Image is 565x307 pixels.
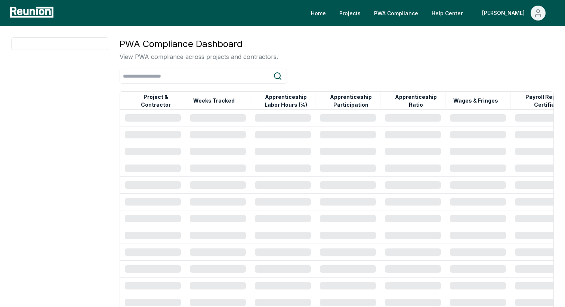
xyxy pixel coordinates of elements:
[192,93,236,108] button: Weeks Tracked
[387,93,445,108] button: Apprenticeship Ratio
[426,6,469,21] a: Help Center
[333,6,367,21] a: Projects
[305,6,332,21] a: Home
[120,37,278,51] h3: PWA Compliance Dashboard
[452,93,500,108] button: Wages & Fringes
[127,93,185,108] button: Project & Contractor
[322,93,380,108] button: Apprenticeship Participation
[257,93,315,108] button: Apprenticeship Labor Hours (%)
[305,6,558,21] nav: Main
[476,6,552,21] button: [PERSON_NAME]
[120,52,278,61] p: View PWA compliance across projects and contractors.
[368,6,424,21] a: PWA Compliance
[482,6,528,21] div: [PERSON_NAME]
